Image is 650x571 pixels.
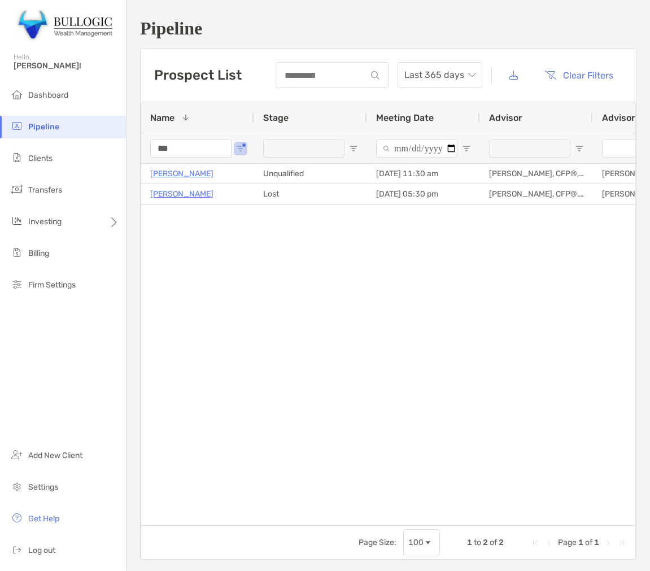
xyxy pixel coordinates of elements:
input: Meeting Date Filter Input [376,140,457,158]
div: [PERSON_NAME], CFP®, EA, CTC, RICP, RLP [480,184,593,204]
span: Get Help [28,514,59,524]
div: Unqualified [254,164,367,184]
img: input icon [371,71,379,80]
span: Dashboard [28,90,68,100]
h1: Pipeline [140,18,636,39]
img: get-help icon [10,511,24,525]
span: Page [558,538,577,547]
span: of [585,538,592,547]
div: First Page [531,538,540,547]
span: Settings [28,482,58,492]
div: Page Size [403,529,440,556]
img: firm-settings icon [10,277,24,291]
span: Name [150,112,175,123]
span: Clients [28,154,53,163]
div: Page Size: [359,538,396,547]
span: Log out [28,546,55,555]
div: [DATE] 11:30 am [367,164,480,184]
img: logout icon [10,543,24,556]
span: 1 [594,538,599,547]
span: 2 [499,538,504,547]
span: Firm Settings [28,280,76,290]
span: Last 365 days [404,63,475,88]
span: Transfers [28,185,62,195]
span: Meeting Date [376,112,434,123]
input: Name Filter Input [150,140,232,158]
span: Advisor [489,112,522,123]
span: 1 [467,538,472,547]
span: to [474,538,481,547]
div: Previous Page [544,538,553,547]
div: Next Page [604,538,613,547]
button: Open Filter Menu [575,144,584,153]
a: [PERSON_NAME] [150,167,213,181]
span: Pipeline [28,122,59,132]
span: Stage [263,112,289,123]
div: Last Page [617,538,626,547]
span: Add New Client [28,451,82,460]
button: Open Filter Menu [462,144,471,153]
button: Clear Filters [536,63,622,88]
img: investing icon [10,214,24,228]
span: 2 [483,538,488,547]
span: of [490,538,497,547]
span: Billing [28,249,49,258]
div: Lost [254,184,367,204]
button: Open Filter Menu [349,144,358,153]
span: 1 [578,538,583,547]
img: Zoe Logo [14,5,112,45]
h3: Prospect List [154,67,242,83]
img: settings icon [10,480,24,493]
div: 100 [408,538,424,547]
a: [PERSON_NAME] [150,187,213,201]
div: [PERSON_NAME], CFP®, EA, CTC, RICP, RLP [480,164,593,184]
span: Investing [28,217,62,226]
div: [DATE] 05:30 pm [367,184,480,204]
button: Open Filter Menu [236,144,245,153]
img: pipeline icon [10,119,24,133]
img: clients icon [10,151,24,164]
img: transfers icon [10,182,24,196]
span: [PERSON_NAME]! [14,61,119,71]
img: dashboard icon [10,88,24,101]
img: billing icon [10,246,24,259]
img: add_new_client icon [10,448,24,461]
